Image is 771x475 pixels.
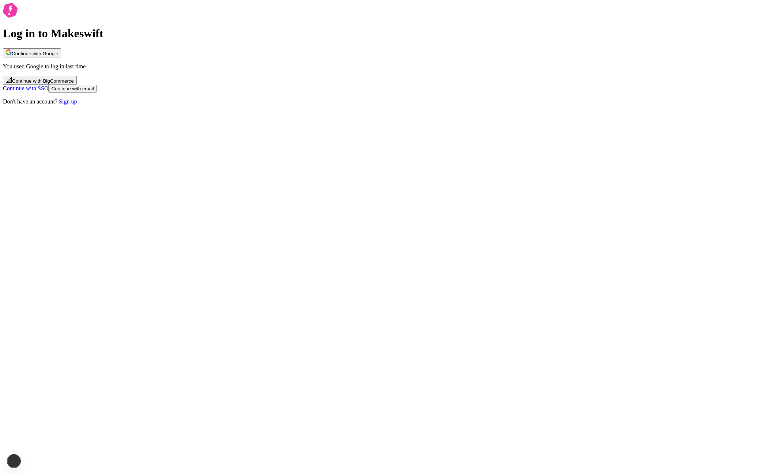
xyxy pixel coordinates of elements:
[48,85,97,93] button: Continue with email
[3,76,77,85] button: Continue with BigCommerce
[3,85,48,91] a: Continue with SSO
[3,63,768,70] p: You used Google to log in last time
[3,98,768,105] p: Don't have an account?
[12,51,58,56] span: Continue with Google
[12,78,74,84] span: Continue with BigCommerce
[51,86,94,91] span: Continue with email
[3,27,768,40] h1: Log in to Makeswift
[59,98,77,105] a: Sign up
[3,48,61,57] button: Continue with Google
